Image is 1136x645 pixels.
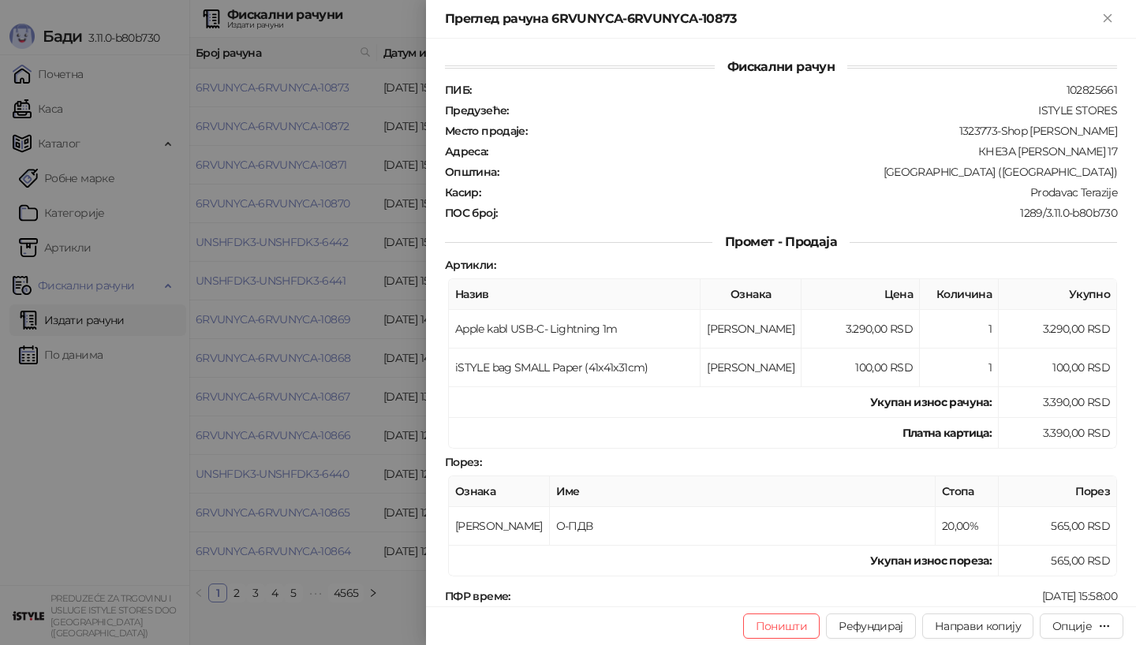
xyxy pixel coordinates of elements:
[449,279,701,310] th: Назив
[999,507,1117,546] td: 565,00 RSD
[999,349,1117,387] td: 100,00 RSD
[802,279,920,310] th: Цена
[743,613,820,639] button: Поништи
[870,554,992,568] strong: Укупан износ пореза:
[920,279,999,310] th: Количина
[510,103,1119,117] div: ISTYLE STORES
[701,310,802,349] td: [PERSON_NAME]
[449,507,550,546] td: [PERSON_NAME]
[529,124,1119,138] div: 1323773-Shop [PERSON_NAME]
[445,103,509,117] strong: Предузеће :
[1052,619,1092,633] div: Опције
[449,310,701,349] td: Apple kabl USB-C- Lightning 1m
[922,613,1033,639] button: Направи копију
[936,507,999,546] td: 20,00%
[1098,9,1117,28] button: Close
[445,124,527,138] strong: Место продаје :
[920,349,999,387] td: 1
[445,258,495,272] strong: Артикли :
[802,310,920,349] td: 3.290,00 RSD
[935,619,1021,633] span: Направи копију
[449,349,701,387] td: iSTYLE bag SMALL Paper (41x41x31cm)
[550,507,936,546] td: О-ПДВ
[936,476,999,507] th: Стопа
[445,9,1098,28] div: Преглед рачуна 6RVUNYCA-6RVUNYCA-10873
[712,234,850,249] span: Промет - Продаја
[999,476,1117,507] th: Порез
[445,185,480,199] strong: Касир :
[499,206,1119,220] div: 1289/3.11.0-b80b730
[445,455,481,469] strong: Порез :
[445,144,488,158] strong: Адреса :
[999,279,1117,310] th: Укупно
[500,165,1119,179] div: [GEOGRAPHIC_DATA] ([GEOGRAPHIC_DATA])
[902,426,992,440] strong: Платна картица :
[701,349,802,387] td: [PERSON_NAME]
[473,83,1119,97] div: 102825661
[482,185,1119,199] div: Prodavac Terazije
[999,310,1117,349] td: 3.290,00 RSD
[870,395,992,409] strong: Укупан износ рачуна :
[802,349,920,387] td: 100,00 RSD
[445,589,510,603] strong: ПФР време :
[1040,613,1123,639] button: Опције
[920,310,999,349] td: 1
[445,83,471,97] strong: ПИБ :
[826,613,916,639] button: Рефундирај
[445,206,497,220] strong: ПОС број :
[999,546,1117,576] td: 565,00 RSD
[490,144,1119,158] div: КНЕЗА [PERSON_NAME] 17
[999,418,1117,449] td: 3.390,00 RSD
[715,59,847,74] span: Фискални рачун
[512,589,1119,603] div: [DATE] 15:58:00
[550,476,936,507] th: Име
[449,476,550,507] th: Ознака
[701,279,802,310] th: Ознака
[445,165,499,179] strong: Општина :
[999,387,1117,418] td: 3.390,00 RSD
